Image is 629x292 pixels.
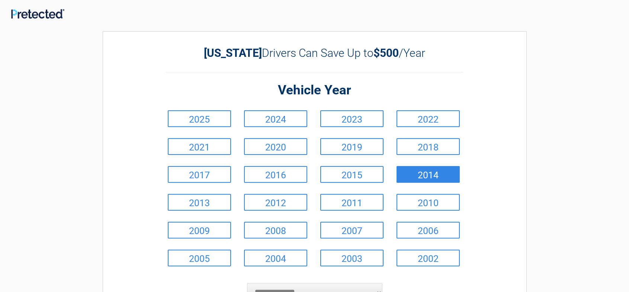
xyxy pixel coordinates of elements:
[320,110,384,127] a: 2023
[397,222,460,239] a: 2006
[166,82,463,99] h2: Vehicle Year
[168,110,231,127] a: 2025
[373,46,399,59] b: $500
[397,250,460,266] a: 2002
[168,222,231,239] a: 2009
[244,222,307,239] a: 2008
[397,194,460,211] a: 2010
[320,194,384,211] a: 2011
[168,250,231,266] a: 2005
[168,194,231,211] a: 2013
[320,138,384,155] a: 2019
[11,9,64,19] img: Main Logo
[204,46,262,59] b: [US_STATE]
[244,194,307,211] a: 2012
[166,46,463,59] h2: Drivers Can Save Up to /Year
[320,222,384,239] a: 2007
[320,166,384,183] a: 2015
[397,110,460,127] a: 2022
[244,250,307,266] a: 2004
[397,138,460,155] a: 2018
[168,138,231,155] a: 2021
[244,110,307,127] a: 2024
[397,166,460,183] a: 2014
[320,250,384,266] a: 2003
[244,166,307,183] a: 2016
[244,138,307,155] a: 2020
[168,166,231,183] a: 2017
